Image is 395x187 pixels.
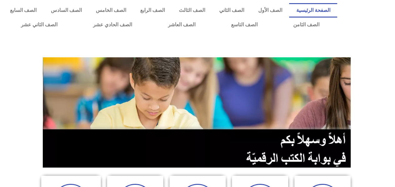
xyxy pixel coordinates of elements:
[251,3,289,18] a: الصف الأول
[3,18,75,32] a: الصف الثاني عشر
[75,18,150,32] a: الصف الحادي عشر
[289,3,337,18] a: الصفحة الرئيسية
[213,18,275,32] a: الصف التاسع
[89,3,133,18] a: الصف الخامس
[133,3,172,18] a: الصف الرابع
[3,3,44,18] a: الصف السابع
[172,3,212,18] a: الصف الثالث
[212,3,251,18] a: الصف الثاني
[275,18,337,32] a: الصف الثامن
[44,3,89,18] a: الصف السادس
[150,18,213,32] a: الصف العاشر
